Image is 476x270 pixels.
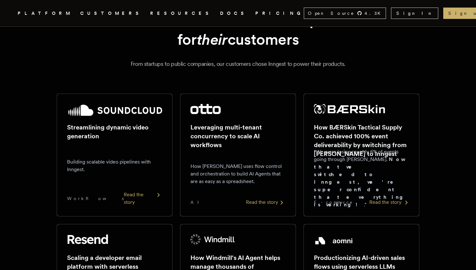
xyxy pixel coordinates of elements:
p: "We were losing roughly 6% of events going through [PERSON_NAME]. ." [314,148,409,209]
button: RESOURCES [150,9,212,17]
h2: How BÆRSkin Tactical Supply Co. achieved 100% event deliverability by switching from [PERSON_NAME... [314,123,409,158]
img: SoundCloud [67,104,162,117]
h1: customers deliver reliable products for customers [72,10,404,49]
button: PLATFORM [18,9,73,17]
h2: Streamlining dynamic video generation [67,123,162,141]
span: E-commerce [314,199,353,205]
a: Sign In [391,8,438,19]
img: BÆRSkin Tactical Supply Co. [314,104,385,114]
div: Read the story [246,198,286,206]
img: Otto [190,104,221,114]
span: AI [190,199,204,205]
a: SoundCloud logoStreamlining dynamic video generationBuilding scalable video pipelines with Innges... [57,94,173,216]
em: their [197,30,228,49]
div: Read the story [369,198,409,206]
p: Building scalable video pipelines with Inngest. [67,158,162,173]
a: PRICING [255,9,304,17]
strong: Now that we switched to Inngest, we're super confident that everything is working! [314,156,408,208]
a: CUSTOMERS [80,9,143,17]
p: From startups to public companies, our customers chose Inngest to power their products. [25,60,451,68]
a: BÆRSkin Tactical Supply Co. logoHow BÆRSkin Tactical Supply Co. achieved 100% event deliverabilit... [303,94,419,216]
a: Otto logoLeveraging multi-tenant concurrency to scale AI workflowsHow [PERSON_NAME] uses flow con... [180,94,296,216]
div: Read the story [124,191,162,206]
img: Windmill [190,234,235,244]
span: Open Source [308,10,354,16]
span: 4.3 K [365,10,384,16]
img: Resend [67,234,108,244]
h2: Leveraging multi-tenant concurrency to scale AI workflows [190,123,286,149]
p: How [PERSON_NAME] uses flow control and orchestration to build AI Agents that are as easy as a sp... [190,163,286,185]
img: Aomni [314,234,354,247]
a: DOCS [220,9,248,17]
span: Workflows [67,195,124,202]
